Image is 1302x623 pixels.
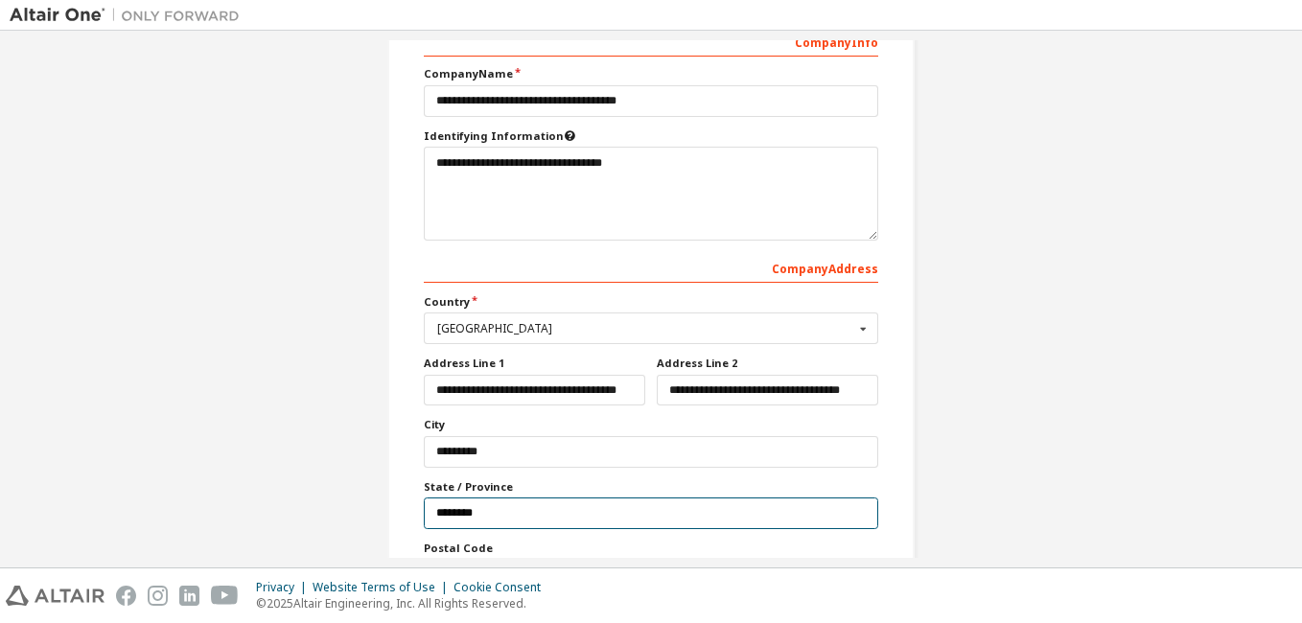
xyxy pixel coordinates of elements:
[10,6,249,25] img: Altair One
[313,580,453,595] div: Website Terms of Use
[657,356,878,371] label: Address Line 2
[6,586,105,606] img: altair_logo.svg
[148,586,168,606] img: instagram.svg
[424,252,878,283] div: Company Address
[424,128,878,144] label: Please provide any information that will help our support team identify your company. Email and n...
[453,580,552,595] div: Cookie Consent
[424,294,878,310] label: Country
[424,26,878,57] div: Company Info
[211,586,239,606] img: youtube.svg
[256,580,313,595] div: Privacy
[437,323,854,335] div: [GEOGRAPHIC_DATA]
[424,541,878,556] label: Postal Code
[424,66,878,81] label: Company Name
[424,356,645,371] label: Address Line 1
[256,595,552,611] p: © 2025 Altair Engineering, Inc. All Rights Reserved.
[424,417,878,432] label: City
[179,586,199,606] img: linkedin.svg
[424,479,878,495] label: State / Province
[116,586,136,606] img: facebook.svg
